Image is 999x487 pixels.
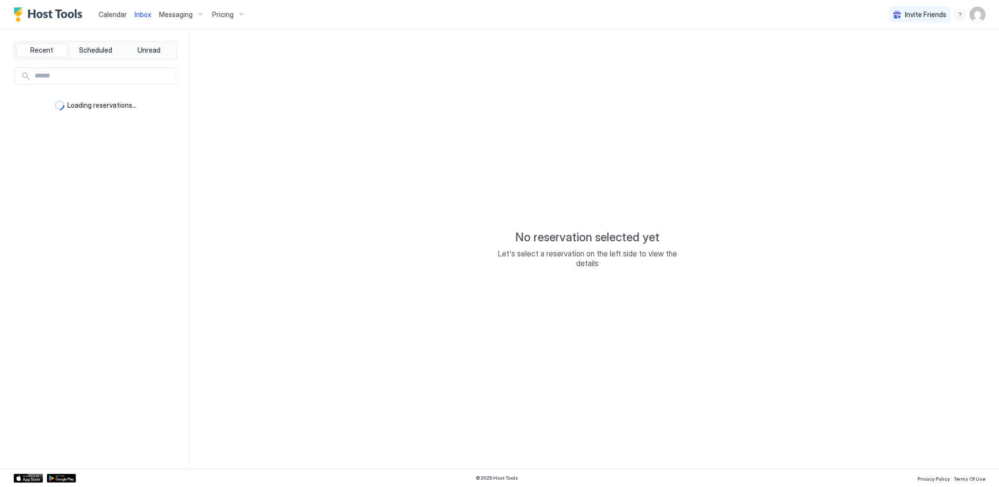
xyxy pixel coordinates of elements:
[490,249,685,268] span: Let's select a reservation on the left side to view the details
[16,43,68,57] button: Recent
[918,473,950,483] a: Privacy Policy
[515,230,659,245] span: No reservation selected yet
[79,46,112,55] span: Scheduled
[135,10,151,19] span: Inbox
[47,474,76,483] a: Google Play Store
[14,41,177,59] div: tab-group
[918,476,950,482] span: Privacy Policy
[954,9,966,20] div: menu
[99,9,127,19] a: Calendar
[55,100,64,110] div: loading
[70,43,121,57] button: Scheduled
[159,10,193,19] span: Messaging
[135,9,151,19] a: Inbox
[476,475,518,481] span: © 2025 Host Tools
[14,474,43,483] a: App Store
[30,46,53,55] span: Recent
[212,10,234,19] span: Pricing
[954,476,985,482] span: Terms Of Use
[14,7,87,22] a: Host Tools Logo
[138,46,160,55] span: Unread
[970,7,985,22] div: User profile
[905,10,946,19] span: Invite Friends
[31,68,176,84] input: Input Field
[67,101,137,110] span: Loading reservations...
[954,473,985,483] a: Terms Of Use
[99,10,127,19] span: Calendar
[123,43,175,57] button: Unread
